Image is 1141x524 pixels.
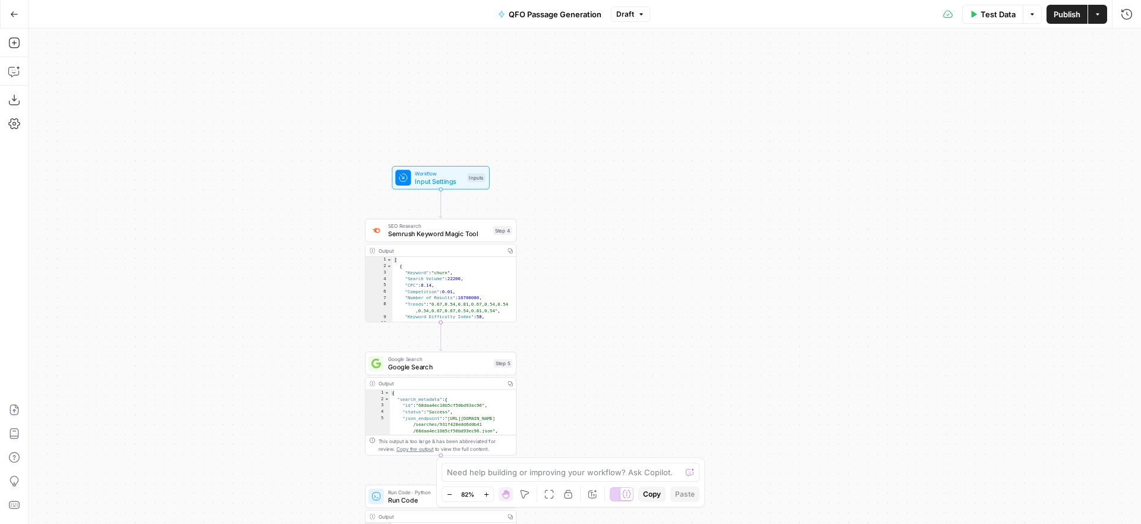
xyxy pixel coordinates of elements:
[493,226,512,235] div: Step 4
[384,396,389,403] span: Toggle code folding, rows 2 through 12
[643,489,661,500] span: Copy
[388,229,489,239] span: Semrush Keyword Magic Tool
[415,170,463,177] span: Workflow
[365,415,390,434] div: 5
[616,9,634,20] span: Draft
[670,487,699,502] button: Paste
[388,495,486,504] span: Run Code
[365,283,392,289] div: 5
[379,247,502,255] div: Output
[638,487,666,502] button: Copy
[365,276,392,283] div: 4
[365,295,392,302] div: 7
[675,489,695,500] span: Paste
[611,7,650,22] button: Draft
[467,173,485,182] div: Inputs
[365,288,392,295] div: 6
[384,390,389,396] span: Toggle code folding, rows 1 through 446
[365,403,390,409] div: 3
[388,222,489,230] span: SEO Research
[371,225,381,235] img: 8a3tdog8tf0qdwwcclgyu02y995m
[509,8,601,20] span: QFO Passage Generation
[396,446,433,452] span: Copy the output
[461,490,474,499] span: 82%
[365,396,390,403] div: 2
[439,189,442,218] g: Edge from start to step_4
[386,257,392,263] span: Toggle code folding, rows 1 through 1002
[386,263,392,270] span: Toggle code folding, rows 2 through 11
[365,257,392,263] div: 1
[1047,5,1088,24] button: Publish
[962,5,1023,24] button: Test Data
[1054,8,1080,20] span: Publish
[388,355,490,363] span: Google Search
[494,359,512,368] div: Step 5
[379,437,512,453] div: This output is too large & has been abbreviated for review. to view the full content.
[365,166,516,189] div: WorkflowInput SettingsInputs
[365,269,392,276] div: 3
[415,176,463,186] span: Input Settings
[365,314,392,321] div: 9
[981,8,1016,20] span: Test Data
[388,362,490,372] span: Google Search
[439,322,442,351] g: Edge from step_4 to step_5
[365,219,516,322] div: SEO ResearchSemrush Keyword Magic ToolStep 4Output[ { "Keyword":"churn", "Search Volume":22200, "...
[491,5,609,24] button: QFO Passage Generation
[365,302,392,314] div: 8
[365,390,390,396] div: 1
[379,513,502,520] div: Output
[365,321,392,327] div: 10
[365,263,392,270] div: 2
[365,352,516,455] div: Google SearchGoogle SearchStep 5Output{ "search_metadata":{ "id":"68daa4ec10b5cf50bd93ec96", "sta...
[365,409,390,416] div: 4
[388,488,486,496] span: Run Code · Python
[379,379,502,387] div: Output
